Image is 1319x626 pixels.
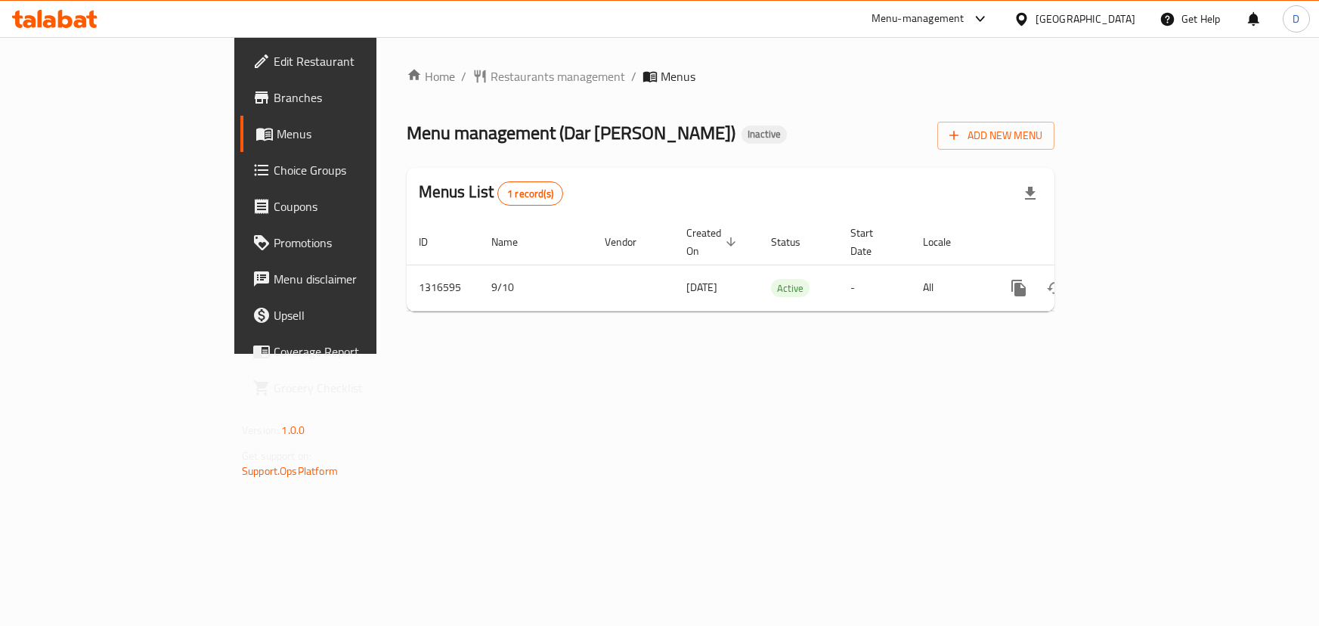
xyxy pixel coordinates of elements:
span: Menu disclaimer [274,270,442,288]
nav: breadcrumb [407,67,1054,85]
a: Choice Groups [240,152,454,188]
td: - [838,265,911,311]
span: [DATE] [686,277,717,297]
div: Export file [1012,175,1048,212]
a: Coverage Report [240,333,454,370]
span: Created On [686,224,741,260]
h2: Menus List [419,181,563,206]
span: Coupons [274,197,442,215]
span: Promotions [274,234,442,252]
a: Upsell [240,297,454,333]
span: Menus [661,67,695,85]
span: Edit Restaurant [274,52,442,70]
span: Add New Menu [949,126,1042,145]
button: more [1001,270,1037,306]
span: Menu management ( Dar [PERSON_NAME] ) [407,116,735,150]
span: Version: [242,420,279,440]
span: Upsell [274,306,442,324]
span: Vendor [605,233,656,251]
div: Menu-management [872,10,964,28]
div: Total records count [497,181,563,206]
a: Menu disclaimer [240,261,454,297]
button: Change Status [1037,270,1073,306]
div: Active [771,279,810,297]
td: All [911,265,989,311]
span: Name [491,233,537,251]
button: Add New Menu [937,122,1054,150]
span: 1 record(s) [498,187,562,201]
span: D [1293,11,1299,27]
span: Start Date [850,224,893,260]
span: Get support on: [242,446,311,466]
table: enhanced table [407,219,1158,311]
span: 1.0.0 [281,420,305,440]
span: Inactive [742,128,787,141]
li: / [461,67,466,85]
div: Inactive [742,126,787,144]
span: Choice Groups [274,161,442,179]
th: Actions [989,219,1158,265]
td: 9/10 [479,265,593,311]
span: Status [771,233,820,251]
a: Menus [240,116,454,152]
a: Restaurants management [472,67,625,85]
a: Support.OpsPlatform [242,461,338,481]
span: Locale [923,233,971,251]
span: Grocery Checklist [274,379,442,397]
span: Branches [274,88,442,107]
span: Coverage Report [274,342,442,361]
a: Edit Restaurant [240,43,454,79]
a: Promotions [240,225,454,261]
span: ID [419,233,447,251]
a: Grocery Checklist [240,370,454,406]
a: Branches [240,79,454,116]
span: Restaurants management [491,67,625,85]
li: / [631,67,636,85]
div: [GEOGRAPHIC_DATA] [1036,11,1135,27]
span: Active [771,280,810,297]
span: Menus [277,125,442,143]
a: Coupons [240,188,454,225]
